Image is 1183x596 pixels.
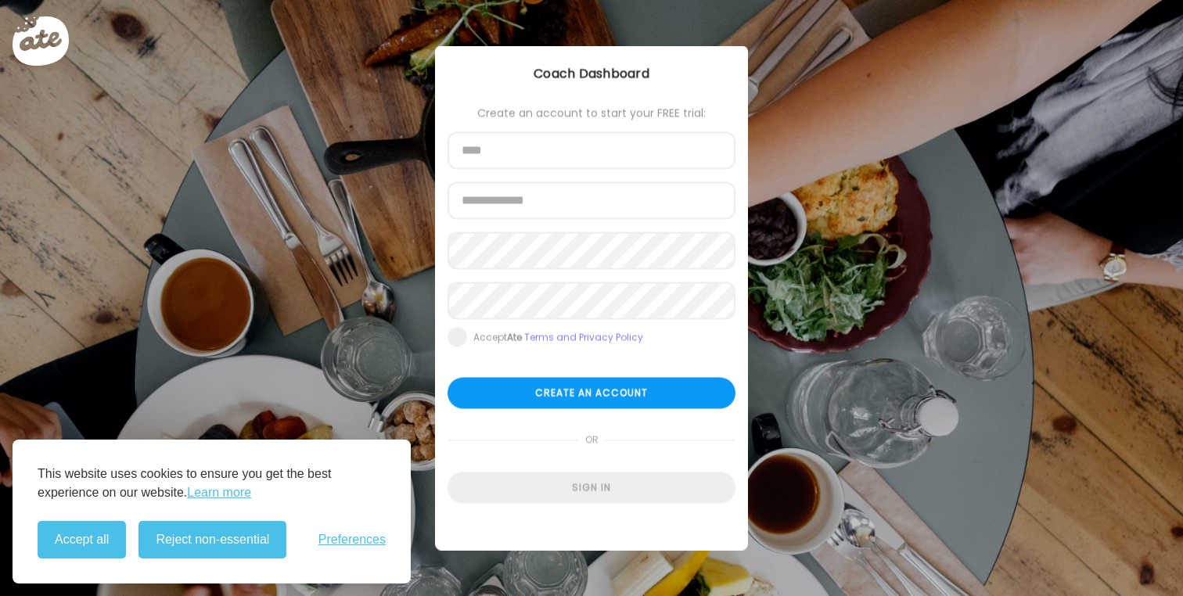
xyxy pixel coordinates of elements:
[448,107,735,120] div: Create an account to start your FREE trial:
[187,483,251,502] a: Learn more
[448,472,735,504] div: Sign in
[507,331,522,344] b: Ate
[473,332,643,344] div: Accept
[38,465,386,502] p: This website uses cookies to ensure you get the best experience on our website.
[448,378,735,409] div: Create an account
[435,65,748,84] div: Coach Dashboard
[318,533,386,547] span: Preferences
[579,425,605,456] span: or
[138,521,286,558] button: Reject non-essential
[524,331,643,344] a: Terms and Privacy Policy
[318,533,386,547] button: Toggle preferences
[38,521,126,558] button: Accept all cookies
